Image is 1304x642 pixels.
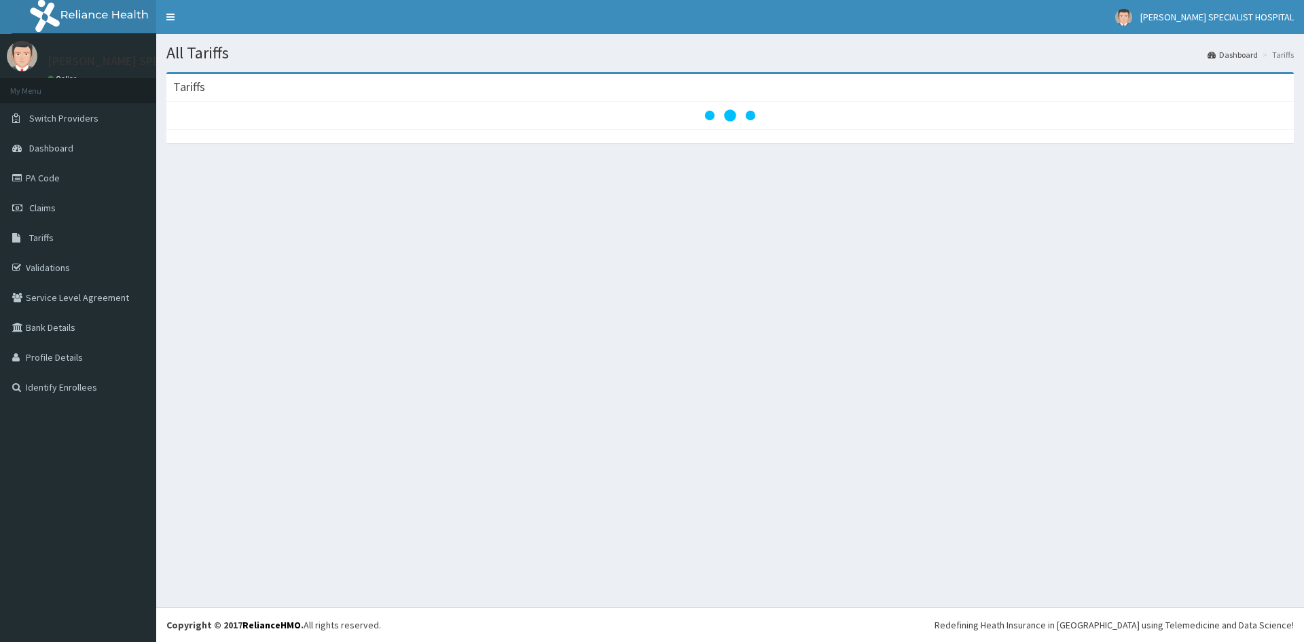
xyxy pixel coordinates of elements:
[1140,11,1294,23] span: [PERSON_NAME] SPECIALIST HOSPITAL
[173,81,205,93] h3: Tariffs
[48,74,80,84] a: Online
[7,41,37,71] img: User Image
[29,142,73,154] span: Dashboard
[29,112,98,124] span: Switch Providers
[935,618,1294,632] div: Redefining Heath Insurance in [GEOGRAPHIC_DATA] using Telemedicine and Data Science!
[1115,9,1132,26] img: User Image
[242,619,301,631] a: RelianceHMO
[48,55,255,67] p: [PERSON_NAME] SPECIALIST HOSPITAL
[703,88,757,143] svg: audio-loading
[29,202,56,214] span: Claims
[156,607,1304,642] footer: All rights reserved.
[29,232,54,244] span: Tariffs
[1208,49,1258,60] a: Dashboard
[166,44,1294,62] h1: All Tariffs
[166,619,304,631] strong: Copyright © 2017 .
[1259,49,1294,60] li: Tariffs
